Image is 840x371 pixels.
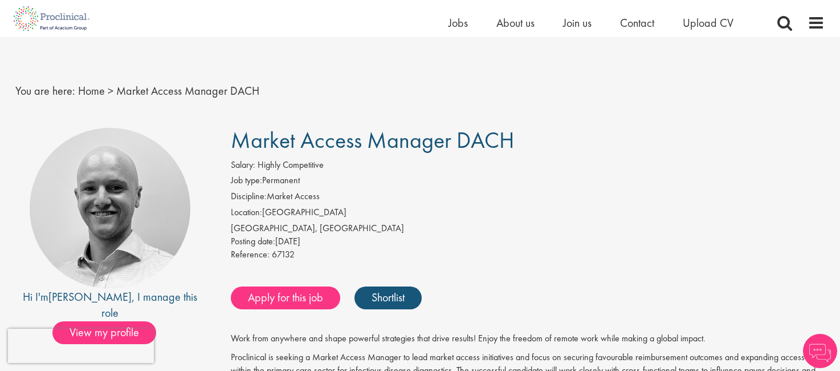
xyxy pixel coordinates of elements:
span: Market Access Manager DACH [116,83,259,98]
a: Contact [620,15,654,30]
a: Join us [563,15,592,30]
label: Reference: [231,248,270,261]
label: Job type: [231,174,262,187]
label: Discipline: [231,190,267,203]
a: Apply for this job [231,287,340,309]
span: Highly Competitive [258,159,324,171]
span: View my profile [52,321,156,344]
li: Market Access [231,190,825,206]
img: Chatbot [803,334,837,368]
a: Jobs [448,15,468,30]
a: Upload CV [683,15,733,30]
iframe: reCAPTCHA [8,329,154,363]
label: Location: [231,206,262,219]
li: [GEOGRAPHIC_DATA] [231,206,825,222]
span: Posting date: [231,235,275,247]
label: Salary: [231,159,255,172]
li: Permanent [231,174,825,190]
a: Shortlist [354,287,422,309]
a: View my profile [52,324,168,338]
div: [GEOGRAPHIC_DATA], [GEOGRAPHIC_DATA] [231,222,825,235]
a: [PERSON_NAME] [48,289,132,304]
span: > [108,83,113,98]
span: 67132 [272,248,295,260]
div: Hi I'm , I manage this role [15,289,205,321]
a: breadcrumb link [78,83,105,98]
img: imeage of recruiter Jake Robinson [30,128,190,289]
div: [DATE] [231,235,825,248]
span: Market Access Manager DACH [231,126,514,155]
span: You are here: [15,83,75,98]
p: Work from anywhere and shape powerful strategies that drive results! Enjoy the freedom of remote ... [231,332,825,345]
a: About us [496,15,535,30]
